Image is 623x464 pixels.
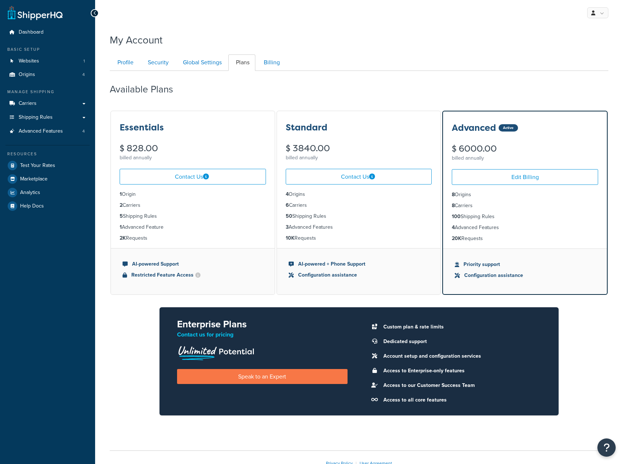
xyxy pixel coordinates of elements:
[82,72,85,78] span: 4
[19,128,63,134] span: Advanced Features
[380,395,541,405] li: Access to all core features
[120,223,266,231] li: Advanced Feature
[452,235,461,242] strong: 20K
[286,212,432,220] li: Shipping Rules
[286,201,289,209] strong: 6
[5,54,90,68] a: Websites 1
[286,190,432,198] li: Origins
[19,58,39,64] span: Websites
[5,111,90,124] a: Shipping Rules
[120,234,126,242] strong: 2K
[286,153,432,163] div: billed annually
[177,369,347,384] a: Speak to an Expert
[289,271,429,279] li: Configuration assistance
[140,54,174,71] a: Security
[5,89,90,95] div: Manage Shipping
[5,125,90,138] a: Advanced Features 4
[286,234,294,242] strong: 10K
[5,172,90,186] a: Marketplace
[20,190,40,196] span: Analytics
[19,29,44,35] span: Dashboard
[19,72,35,78] span: Origins
[286,223,289,231] strong: 3
[120,153,266,163] div: billed annually
[452,202,455,209] strong: 8
[19,100,37,107] span: Carriers
[120,190,266,198] li: Origin
[455,271,595,279] li: Configuration assistance
[452,202,598,210] li: Carriers
[123,271,263,279] li: Restricted Feature Access
[5,159,90,172] a: Test Your Rates
[177,319,347,330] h2: Enterprise Plans
[120,212,123,220] strong: 5
[120,234,266,242] li: Requests
[380,322,541,332] li: Custom plan & rate limits
[120,123,164,132] h3: Essentials
[286,144,432,153] div: $ 3840.00
[452,169,598,185] a: Edit Billing
[597,438,616,457] button: Open Resource Center
[5,68,90,81] a: Origins 4
[452,235,598,243] li: Requests
[455,260,595,269] li: Priority support
[380,380,541,391] li: Access to our Customer Success Team
[228,54,255,71] a: Plans
[123,260,263,268] li: AI-powered Support
[120,223,122,231] strong: 1
[110,54,139,71] a: Profile
[452,144,598,153] div: $ 6000.00
[110,33,162,47] h1: My Account
[256,54,286,71] a: Billing
[120,201,266,209] li: Carriers
[286,223,432,231] li: Advanced Features
[20,203,44,209] span: Help Docs
[120,212,266,220] li: Shipping Rules
[82,128,85,134] span: 4
[19,114,53,121] span: Shipping Rules
[452,191,455,198] strong: 8
[5,26,90,39] a: Dashboard
[5,97,90,110] a: Carriers
[20,163,55,169] span: Test Your Rates
[5,68,90,81] li: Origins
[120,169,266,185] a: Contact Us
[5,54,90,68] li: Websites
[20,176,48,182] span: Marketplace
[286,201,432,209] li: Carriers
[5,186,90,199] a: Analytics
[452,224,598,232] li: Advanced Features
[286,190,289,198] strong: 4
[452,123,496,133] h3: Advanced
[5,199,90,213] a: Help Docs
[452,213,461,220] strong: 100
[380,336,541,347] li: Dedicated support
[83,58,85,64] span: 1
[452,224,455,231] strong: 4
[286,123,327,132] h3: Standard
[177,330,347,340] p: Contact us for pricing
[452,153,598,163] div: billed annually
[5,151,90,157] div: Resources
[289,260,429,268] li: AI-powered + Phone Support
[120,144,266,153] div: $ 828.00
[110,84,184,95] h2: Available Plans
[499,124,518,132] div: Active
[177,343,255,360] img: Unlimited Potential
[286,169,432,185] a: Contact Us
[286,234,432,242] li: Requests
[5,46,90,53] div: Basic Setup
[120,201,123,209] strong: 2
[120,190,122,198] strong: 1
[452,213,598,221] li: Shipping Rules
[175,54,228,71] a: Global Settings
[5,125,90,138] li: Advanced Features
[286,212,292,220] strong: 50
